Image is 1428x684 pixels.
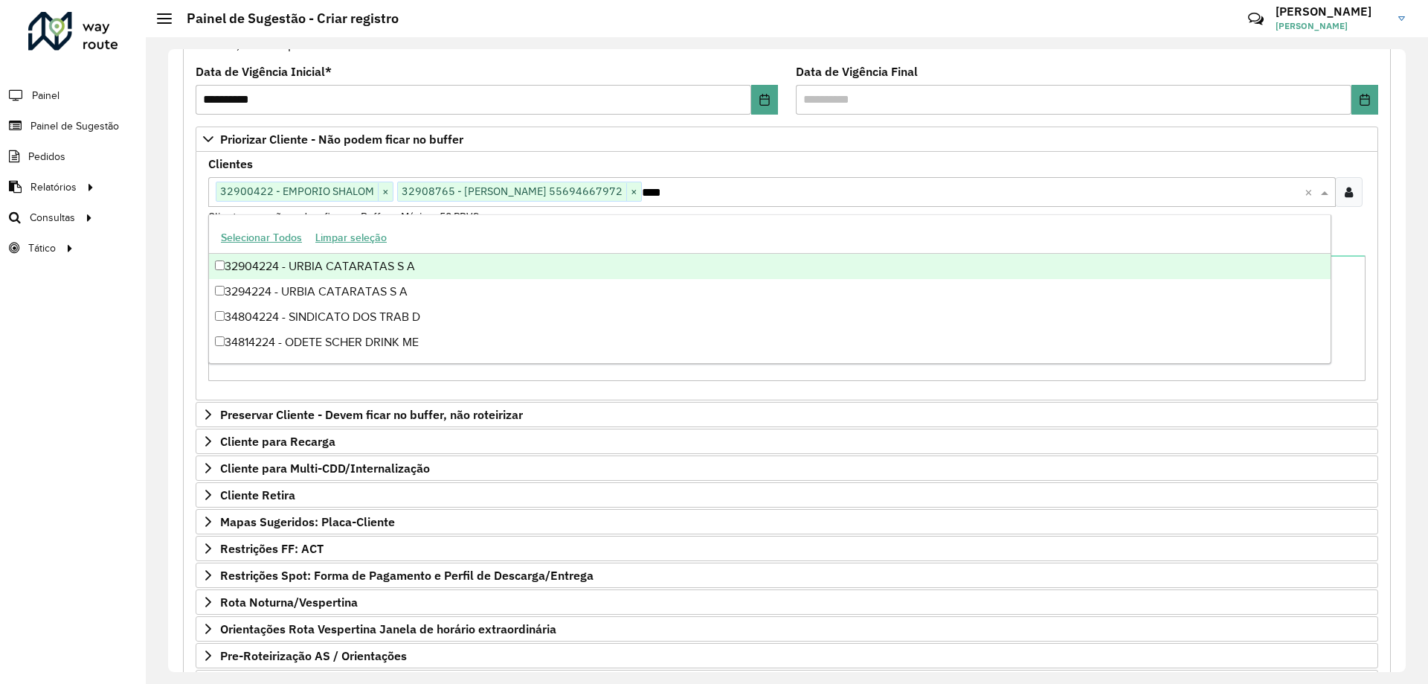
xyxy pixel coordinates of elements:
span: Clear all [1305,183,1317,201]
span: Mapas Sugeridos: Placa-Cliente [220,516,395,528]
span: [PERSON_NAME] [1276,19,1387,33]
span: 32908765 - [PERSON_NAME] 55694667972 [398,182,626,200]
small: Clientes que não podem ficar no Buffer – Máximo 50 PDVS [208,210,479,223]
a: Rota Noturna/Vespertina [196,589,1378,615]
a: Cliente Retira [196,482,1378,508]
span: Painel [32,88,59,103]
span: Cliente para Recarga [220,435,335,447]
span: Preservar Cliente - Devem ficar no buffer, não roteirizar [220,409,523,421]
a: Cliente para Multi-CDD/Internalização [196,456,1378,481]
span: Pre-Roteirização AS / Orientações [220,650,407,662]
a: Orientações Rota Vespertina Janela de horário extraordinária [196,616,1378,642]
span: × [626,183,641,201]
span: Restrições Spot: Forma de Pagamento e Perfil de Descarga/Entrega [220,569,594,581]
h2: Painel de Sugestão - Criar registro [172,10,399,27]
span: Tático [28,240,56,256]
label: Data de Vigência Final [796,63,918,80]
a: Preservar Cliente - Devem ficar no buffer, não roteirizar [196,402,1378,427]
span: Rota Noturna/Vespertina [220,596,358,608]
a: Restrições Spot: Forma de Pagamento e Perfil de Descarga/Entrega [196,563,1378,588]
span: Consultas [30,210,75,226]
a: Restrições FF: ACT [196,536,1378,561]
div: 34814224 - ODETE SCHER DRINK ME [209,330,1331,355]
span: × [378,183,393,201]
span: Cliente Retira [220,489,295,501]
span: Priorizar Cliente - Não podem ficar no buffer [220,133,463,145]
ng-dropdown-panel: Options list [208,214,1331,364]
button: Choose Date [751,85,778,115]
span: Cliente para Multi-CDD/Internalização [220,462,430,474]
span: Orientações Rota Vespertina Janela de horário extraordinária [220,623,556,635]
a: Mapas Sugeridos: Placa-Cliente [196,509,1378,534]
span: Relatórios [30,179,77,195]
a: Priorizar Cliente - Não podem ficar no buffer [196,127,1378,152]
label: Clientes [208,155,253,173]
span: Painel de Sugestão [30,118,119,134]
button: Selecionar Todos [214,226,309,249]
span: Pedidos [28,149,65,164]
button: Limpar seleção [309,226,393,249]
label: Data de Vigência Inicial [196,63,332,80]
div: 3294224 - URBIA CATARATAS S A [209,279,1331,304]
button: Choose Date [1351,85,1378,115]
div: 32904224 - URBIA CATARATAS S A [209,254,1331,279]
h3: [PERSON_NAME] [1276,4,1387,19]
div: 34804224 - SINDICATO DOS TRAB D [209,304,1331,330]
span: 32900422 - EMPORIO SHALOM [216,182,378,200]
a: Cliente para Recarga [196,429,1378,454]
a: Pre-Roteirização AS / Orientações [196,643,1378,668]
div: Priorizar Cliente - Não podem ficar no buffer [196,152,1378,400]
a: Contato Rápido [1240,3,1272,35]
span: Restrições FF: ACT [220,543,324,554]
